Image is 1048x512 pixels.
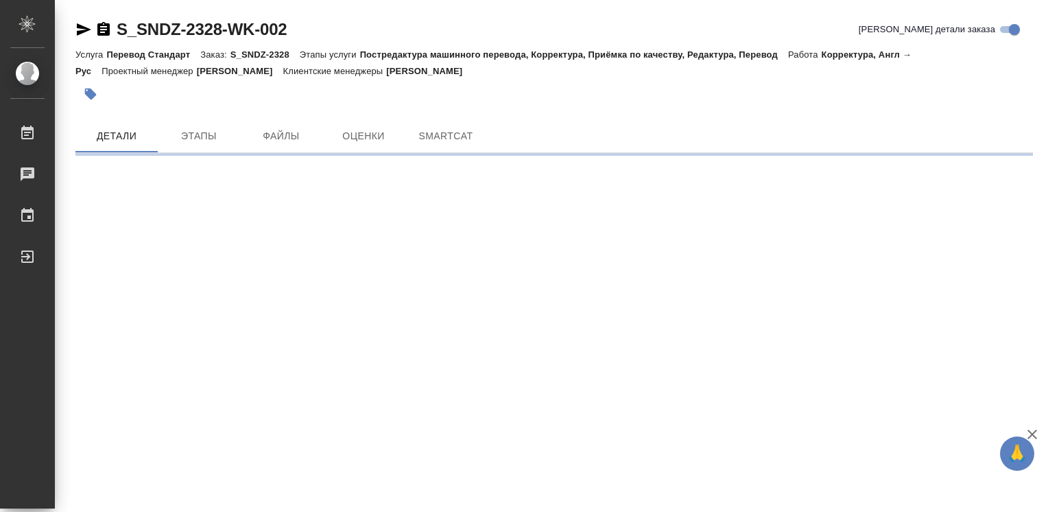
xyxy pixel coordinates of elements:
span: SmartCat [413,128,479,145]
p: Клиентские менеджеры [283,66,387,76]
button: Скопировать ссылку [95,21,112,38]
p: Работа [788,49,822,60]
p: Заказ: [200,49,230,60]
p: S_SNDZ-2328 [230,49,300,60]
span: [PERSON_NAME] детали заказа [859,23,995,36]
p: Этапы услуги [300,49,360,60]
span: Детали [84,128,150,145]
p: Постредактура машинного перевода, Корректура, Приёмка по качеству, Редактура, Перевод [360,49,788,60]
span: 🙏 [1005,439,1029,468]
span: Этапы [166,128,232,145]
a: S_SNDZ-2328-WK-002 [117,20,287,38]
p: Перевод Стандарт [106,49,200,60]
button: 🙏 [1000,437,1034,471]
p: [PERSON_NAME] [197,66,283,76]
span: Файлы [248,128,314,145]
p: [PERSON_NAME] [386,66,473,76]
button: Скопировать ссылку для ЯМессенджера [75,21,92,38]
button: Добавить тэг [75,79,106,109]
p: Проектный менеджер [102,66,196,76]
span: Оценки [331,128,396,145]
p: Услуга [75,49,106,60]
